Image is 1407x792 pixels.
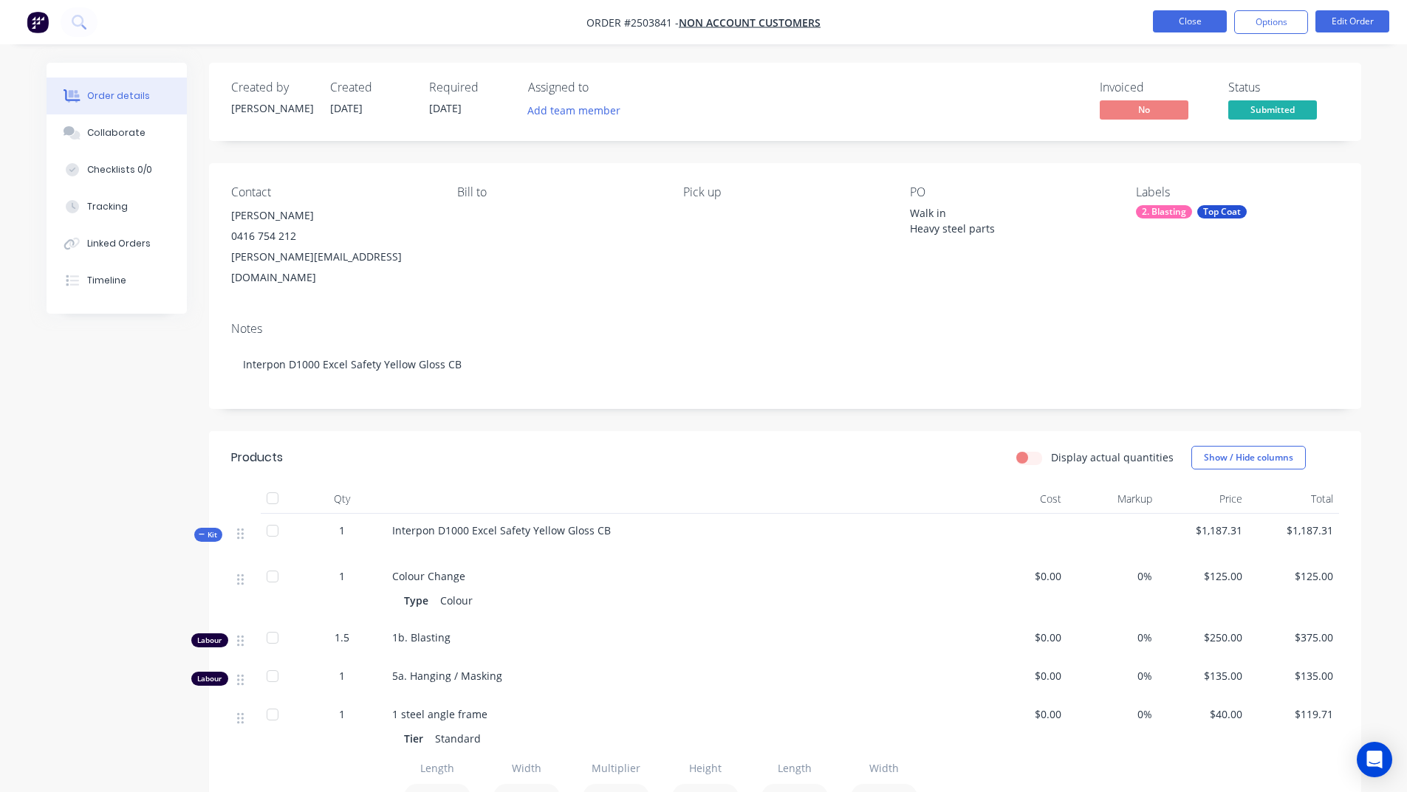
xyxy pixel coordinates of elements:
[47,225,187,262] button: Linked Orders
[1228,100,1317,123] button: Submitted
[1136,185,1338,199] div: Labels
[1248,484,1339,514] div: Total
[231,247,434,288] div: [PERSON_NAME][EMAIL_ADDRESS][DOMAIN_NAME]
[1254,630,1333,645] span: $375.00
[434,590,479,611] div: Colour
[404,590,434,611] div: Type
[1197,205,1247,218] div: Top Coat
[339,523,345,538] span: 1
[1228,100,1317,119] span: Submitted
[683,185,886,199] div: Pick up
[457,185,660,199] div: Bill to
[1136,205,1192,218] div: 2. Blasting
[1254,668,1333,683] span: $135.00
[910,205,1095,236] div: Walk in Heavy steel parts
[983,706,1062,722] span: $0.00
[87,163,152,176] div: Checklists 0/0
[1164,630,1243,645] span: $250.00
[330,80,411,94] div: Created
[231,449,283,466] div: Products
[191,672,228,686] div: Labour
[335,630,349,645] span: 1.5
[27,11,49,33] img: Factory
[87,89,150,103] div: Order details
[330,101,363,115] span: [DATE]
[1164,668,1243,683] span: $135.00
[1254,523,1333,538] span: $1,187.31
[339,568,345,584] span: 1
[851,755,917,781] input: Label
[586,16,679,30] span: Order #2503841 -
[231,205,434,226] div: [PERSON_NAME]
[429,728,487,749] div: Standard
[231,185,434,199] div: Contact
[983,668,1062,683] span: $0.00
[392,630,451,644] span: 1b. Blasting
[87,274,126,287] div: Timeline
[392,523,611,537] span: Interpon D1000 Excel Safety Yellow Gloss CB
[392,707,487,721] span: 1 steel angle frame
[87,200,128,213] div: Tracking
[1073,568,1152,584] span: 0%
[1073,706,1152,722] span: 0%
[528,80,676,94] div: Assigned to
[672,755,739,781] input: Label
[339,706,345,722] span: 1
[983,568,1062,584] span: $0.00
[429,80,510,94] div: Required
[47,188,187,225] button: Tracking
[191,633,228,647] div: Labour
[679,16,821,30] a: Non account customers
[910,185,1112,199] div: PO
[761,755,828,781] input: Label
[1254,568,1333,584] span: $125.00
[1158,484,1249,514] div: Price
[231,322,1339,336] div: Notes
[47,114,187,151] button: Collaborate
[1100,100,1188,119] span: No
[339,668,345,683] span: 1
[983,630,1062,645] span: $0.00
[1051,450,1174,465] label: Display actual quantities
[493,755,560,781] input: Label
[519,100,628,120] button: Add team member
[231,205,434,288] div: [PERSON_NAME]0416 754 212[PERSON_NAME][EMAIL_ADDRESS][DOMAIN_NAME]
[1164,568,1243,584] span: $125.00
[392,669,502,683] span: 5a. Hanging / Masking
[1073,630,1152,645] span: 0%
[231,100,312,116] div: [PERSON_NAME]
[1234,10,1308,34] button: Options
[977,484,1068,514] div: Cost
[231,80,312,94] div: Created by
[1073,668,1152,683] span: 0%
[199,529,218,540] span: Kit
[47,262,187,299] button: Timeline
[1254,706,1333,722] span: $119.71
[528,100,629,120] button: Add team member
[1164,706,1243,722] span: $40.00
[87,126,146,140] div: Collaborate
[1357,742,1392,777] div: Open Intercom Messenger
[392,569,465,583] span: Colour Change
[1067,484,1158,514] div: Markup
[404,755,470,781] input: Label
[47,151,187,188] button: Checklists 0/0
[1164,523,1243,538] span: $1,187.31
[1315,10,1389,32] button: Edit Order
[1153,10,1227,32] button: Close
[583,755,649,781] input: Label
[1228,80,1339,94] div: Status
[231,342,1339,387] div: Interpon D1000 Excel Safety Yellow Gloss CB
[47,78,187,114] button: Order details
[429,101,462,115] span: [DATE]
[194,528,222,542] div: Kit
[1100,80,1211,94] div: Invoiced
[298,484,386,514] div: Qty
[87,237,151,250] div: Linked Orders
[231,226,434,247] div: 0416 754 212
[1191,446,1306,469] button: Show / Hide columns
[404,728,429,749] div: Tier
